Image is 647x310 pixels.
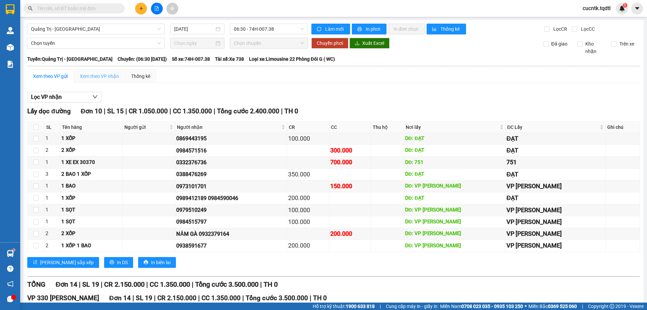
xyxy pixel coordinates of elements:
[45,206,59,214] div: 1
[287,122,329,133] th: CR
[110,260,114,265] span: printer
[118,55,167,63] span: Chuyến: (06:30 [DATE])
[405,135,504,143] div: DĐ: ĐẠT
[432,27,438,32] span: bar-chart
[234,24,304,34] span: 06:30 - 74H-007.38
[288,217,328,227] div: 100.000
[104,257,133,268] button: printerIn DS
[7,61,14,68] img: solution-icon
[380,303,381,310] span: |
[355,41,360,46] span: download
[61,182,122,190] div: 1 BAO
[198,294,200,302] span: |
[330,146,370,155] div: 300.000
[45,135,59,143] div: 1
[330,158,370,167] div: 700.000
[288,134,328,143] div: 100.000
[81,107,102,115] span: Đơn 10
[33,73,68,80] div: Xem theo VP gửi
[131,73,150,80] div: Thống kê
[61,170,122,178] div: 2 BAO 1 XỐP
[528,303,577,310] span: Miền Bắc
[173,107,212,115] span: CC 1.350.000
[82,280,99,288] span: SL 19
[362,39,384,47] span: Xuất Excel
[45,194,59,202] div: 1
[7,44,14,51] img: warehouse-icon
[260,280,262,288] span: |
[405,182,504,190] div: DĐ: VP [PERSON_NAME]
[634,5,640,11] span: caret-down
[202,294,241,302] span: CC 1.350.000
[313,294,327,302] span: TH 0
[177,123,280,131] span: Người nhận
[124,123,168,131] span: Người gửi
[154,6,159,11] span: file-add
[27,257,99,268] button: sort-ascending[PERSON_NAME] sắp xếp
[87,31,117,55] span: DẦU GIÂY
[174,25,214,33] input: 15/09/2025
[264,280,278,288] span: TH 0
[311,38,348,49] button: Chuyển phơi
[144,260,148,265] span: printer
[176,242,285,250] div: 0938591677
[176,206,285,214] div: 0979510249
[61,135,122,143] div: 1 XỐP
[617,40,637,48] span: Trên xe
[440,25,461,33] span: Thống kê
[624,3,626,8] span: 1
[176,134,285,143] div: 0869443195
[117,259,128,266] span: In DS
[92,94,98,100] span: down
[577,4,616,12] span: cucntk.tqdtl
[610,304,614,309] span: copyright
[31,38,161,48] span: Chọn tuyến
[61,242,122,250] div: 1 XỐP 1 BAO
[28,6,33,11] span: search
[157,294,196,302] span: CR 2.150.000
[405,146,504,154] div: DĐ: ĐẠT
[330,229,370,238] div: 200.000
[7,281,13,287] span: notification
[461,304,523,309] strong: 0708 023 035 - 0935 103 250
[61,230,122,238] div: 2 XỐP
[176,158,285,167] div: 0332376736
[87,35,97,42] span: DĐ:
[45,159,59,167] div: 1
[606,122,640,133] th: Ghi chú
[405,206,504,214] div: DĐ: VP [PERSON_NAME]
[101,280,102,288] span: |
[242,294,244,302] span: |
[129,107,168,115] span: CR 1.050.000
[135,3,147,15] button: plus
[79,280,81,288] span: |
[623,3,627,8] sup: 1
[195,280,258,288] span: Tổng cước 3.500.000
[506,158,604,167] div: 751
[176,182,285,191] div: 0973101701
[549,40,570,48] span: Đã giao
[311,24,350,34] button: syncLàm mới
[6,22,83,46] span: VP [PERSON_NAME]
[136,294,152,302] span: SL 19
[288,193,328,203] div: 200.000
[506,170,604,179] div: ĐẠT
[45,230,59,238] div: 2
[619,5,625,11] img: icon-new-feature
[45,170,59,178] div: 3
[61,218,122,226] div: 1 SỌT
[37,5,117,12] input: Tìm tên, số ĐT hoặc mã đơn
[87,22,134,31] div: 0909616526
[366,25,381,33] span: In phơi
[325,25,345,33] span: Làm mới
[40,259,94,266] span: [PERSON_NAME] sắp xếp
[45,146,59,154] div: 2
[27,294,99,302] span: VP 330 [PERSON_NAME]
[6,6,83,22] div: VP 330 [PERSON_NAME]
[107,107,124,115] span: SL 15
[506,134,604,143] div: ĐẠT
[146,280,148,288] span: |
[405,170,504,178] div: DĐ: ĐẠT
[506,205,604,215] div: VP [PERSON_NAME]
[386,303,438,310] span: Cung cấp máy in - giấy in:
